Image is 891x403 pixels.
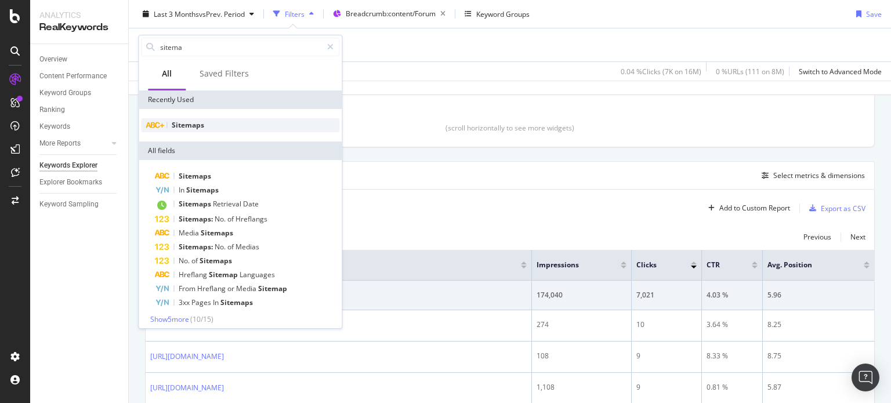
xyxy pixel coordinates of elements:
[803,230,831,244] button: Previous
[460,5,534,23] button: Keyword Groups
[39,104,65,116] div: Ranking
[39,9,119,21] div: Analytics
[39,70,107,82] div: Content Performance
[719,205,790,212] div: Add to Custom Report
[220,297,253,307] span: Sitemaps
[537,382,626,393] div: 1,108
[39,176,102,188] div: Explorer Bookmarks
[285,9,305,19] div: Filters
[215,242,227,252] span: No.
[179,256,191,266] span: No.
[197,284,227,293] span: Hreflang
[162,68,172,79] div: All
[39,21,119,34] div: RealKeywords
[179,242,215,252] span: Sitemaps:
[621,66,701,76] div: 0.04 % Clicks ( 7K on 16M )
[236,214,267,224] span: Hreflangs
[236,242,259,252] span: Medias
[805,199,865,217] button: Export as CSV
[716,66,784,76] div: 0 % URLs ( 111 on 8M )
[852,5,882,23] button: Save
[39,198,120,210] a: Keyword Sampling
[179,228,201,238] span: Media
[179,171,211,181] span: Sitemaps
[227,242,236,252] span: of
[707,351,758,361] div: 8.33 %
[39,121,120,133] a: Keywords
[39,104,120,116] a: Ranking
[190,314,213,324] span: ( 10 / 15 )
[707,260,734,270] span: CTR
[179,185,186,195] span: In
[159,38,322,56] input: Search by field name
[767,320,870,330] div: 8.25
[39,53,120,66] a: Overview
[269,5,318,23] button: Filters
[346,9,436,19] span: Breadcrumb: content/Forum
[707,290,758,300] div: 4.03 %
[328,5,450,23] button: Breadcrumb:content/Forum
[767,382,870,393] div: 5.87
[200,256,232,266] span: Sitemaps
[39,198,99,210] div: Keyword Sampling
[227,214,236,224] span: of
[767,351,870,361] div: 8.75
[636,351,697,361] div: 9
[636,290,697,300] div: 7,021
[179,214,215,224] span: Sitemaps:
[39,176,120,188] a: Explorer Bookmarks
[191,256,200,266] span: of
[773,170,865,180] div: Select metrics & dimensions
[191,297,213,307] span: Pages
[179,199,213,209] span: Sitemaps
[707,382,758,393] div: 0.81 %
[707,320,758,330] div: 3.64 %
[39,137,108,150] a: More Reports
[636,260,673,270] span: Clicks
[139,90,342,109] div: Recently Used
[213,297,220,307] span: In
[636,320,697,330] div: 10
[821,204,865,213] div: Export as CSV
[179,270,209,279] span: Hreflang
[179,297,191,307] span: 3xx
[39,159,97,172] div: Keywords Explorer
[794,62,882,81] button: Switch to Advanced Mode
[39,159,120,172] a: Keywords Explorer
[757,169,865,183] button: Select metrics & dimensions
[243,199,259,209] span: Date
[150,382,224,394] a: [URL][DOMAIN_NAME]
[636,382,697,393] div: 9
[258,284,287,293] span: Sitemap
[179,284,197,293] span: From
[227,284,236,293] span: or
[150,351,224,362] a: [URL][DOMAIN_NAME]
[476,9,530,19] div: Keyword Groups
[201,228,233,238] span: Sitemaps
[803,232,831,242] div: Previous
[39,87,91,99] div: Keyword Groups
[850,232,865,242] div: Next
[160,123,860,133] div: (scroll horizontally to see more widgets)
[186,185,219,195] span: Sitemaps
[39,121,70,133] div: Keywords
[236,284,258,293] span: Media
[799,66,882,76] div: Switch to Advanced Mode
[200,68,249,79] div: Saved Filters
[154,9,199,19] span: Last 3 Months
[866,9,882,19] div: Save
[138,5,259,23] button: Last 3 MonthsvsPrev. Period
[852,364,879,391] div: Open Intercom Messenger
[172,120,204,130] span: Sitemaps
[704,199,790,217] button: Add to Custom Report
[767,290,870,300] div: 5.96
[850,230,865,244] button: Next
[537,260,603,270] span: Impressions
[240,270,275,279] span: Languages
[767,260,846,270] span: Avg. Position
[537,351,626,361] div: 108
[199,9,245,19] span: vs Prev. Period
[39,53,67,66] div: Overview
[537,320,626,330] div: 274
[39,70,120,82] a: Content Performance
